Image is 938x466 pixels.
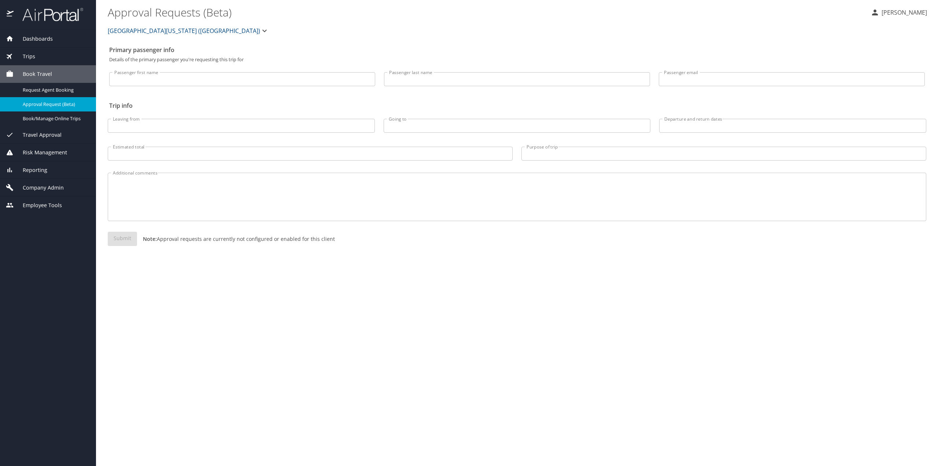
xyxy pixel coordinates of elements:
button: [PERSON_NAME] [868,6,930,19]
img: icon-airportal.png [7,7,14,22]
span: Book/Manage Online Trips [23,115,87,122]
p: [PERSON_NAME] [879,8,927,17]
p: Approval requests are currently not configured or enabled for this client [137,235,335,243]
strong: Note: [143,235,157,242]
span: Employee Tools [14,201,62,209]
span: Risk Management [14,148,67,157]
h2: Primary passenger info [109,44,925,56]
button: [GEOGRAPHIC_DATA][US_STATE] ([GEOGRAPHIC_DATA]) [105,23,272,38]
img: airportal-logo.png [14,7,83,22]
h2: Trip info [109,100,925,111]
span: Request Agent Booking [23,87,87,93]
span: [GEOGRAPHIC_DATA][US_STATE] ([GEOGRAPHIC_DATA]) [108,26,260,36]
span: Reporting [14,166,47,174]
p: Details of the primary passenger you're requesting this trip for [109,57,925,62]
span: Book Travel [14,70,52,78]
span: Trips [14,52,35,60]
h1: Approval Requests (Beta) [108,1,865,23]
span: Travel Approval [14,131,62,139]
span: Approval Request (Beta) [23,101,87,108]
span: Dashboards [14,35,53,43]
span: Company Admin [14,184,64,192]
